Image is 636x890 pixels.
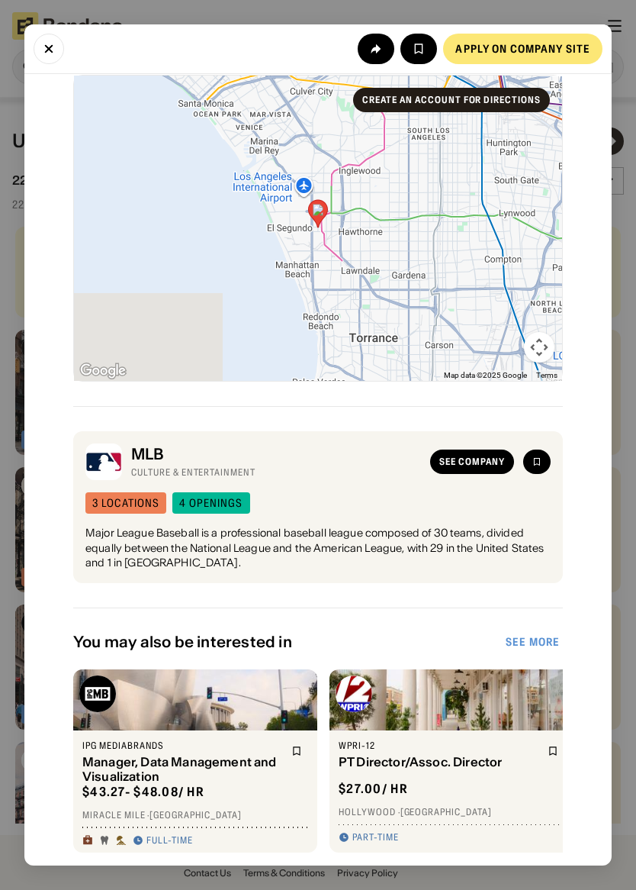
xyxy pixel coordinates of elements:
button: Close [34,34,64,64]
div: Full-time [146,834,193,846]
div: WPRI-12 [339,740,538,752]
div: $ 27.00 / hr [339,781,408,797]
div: Culture & Entertainment [131,466,421,479]
div: Create an account for directions [362,95,541,105]
div: 4 openings [179,498,243,508]
img: WPRI-12 logo [336,676,372,712]
div: PT Director/Assoc. Director [339,755,538,769]
div: 3 locations [92,498,159,508]
img: Google [78,361,128,381]
button: Map camera controls [524,332,554,363]
div: Part-time [352,831,399,843]
div: See company [439,457,505,466]
div: Manager, Data Management and Visualization [82,755,282,784]
a: Open this area in Google Maps (opens a new window) [78,361,128,381]
div: Apply on company site [455,44,590,54]
div: $ 43.27 - $48.08 / hr [82,784,204,800]
div: IPG Mediabrands [82,740,282,752]
div: Miracle Mile · [GEOGRAPHIC_DATA] [82,809,308,821]
div: Hollywood · [GEOGRAPHIC_DATA] [339,806,564,818]
img: IPG Mediabrands logo [79,676,116,712]
div: MLB [131,445,421,463]
div: Major League Baseball is a professional baseball league composed of 30 teams, divided equally bet... [85,526,551,571]
div: See more [506,637,560,647]
div: You may also be interested in [73,633,503,651]
img: MLB logo [85,443,122,480]
a: Terms (opens in new tab) [536,371,557,379]
span: Map data ©2025 Google [444,371,527,379]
